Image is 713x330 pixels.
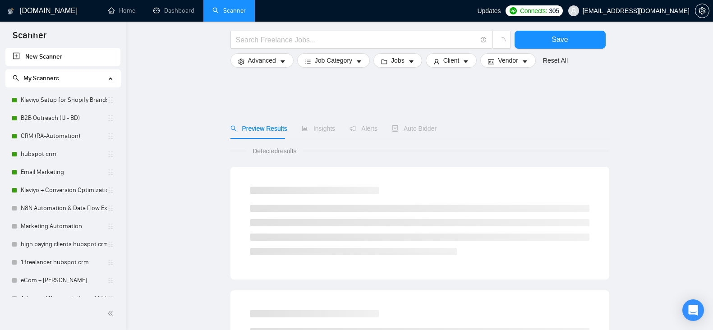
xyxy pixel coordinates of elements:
[8,4,14,18] img: logo
[212,7,246,14] a: searchScanner
[107,223,114,230] span: holder
[5,109,120,127] li: B2B Outreach (IJ - BD)
[21,253,107,271] a: 1 freelancer hubspot crm
[107,151,114,158] span: holder
[5,253,120,271] li: 1 freelancer hubspot crm
[23,74,59,82] span: My Scanners
[5,48,120,66] li: New Scanner
[21,235,107,253] a: high paying clients hubspot crm
[238,58,244,65] span: setting
[350,125,356,132] span: notification
[107,187,114,194] span: holder
[463,58,469,65] span: caret-down
[682,299,704,321] div: Open Intercom Messenger
[230,53,294,68] button: settingAdvancedcaret-down
[107,133,114,140] span: holder
[280,58,286,65] span: caret-down
[107,96,114,104] span: holder
[230,125,287,132] span: Preview Results
[5,289,120,307] li: Advanced Segmentation + A/B Testing in Klaviyo
[5,163,120,181] li: Email Marketing
[107,259,114,266] span: holder
[248,55,276,65] span: Advanced
[315,55,352,65] span: Job Category
[392,125,398,132] span: robot
[5,181,120,199] li: Klaviyo + Conversion Optimization
[695,7,709,14] a: setting
[480,53,535,68] button: idcardVendorcaret-down
[305,58,311,65] span: bars
[107,277,114,284] span: holder
[107,169,114,176] span: holder
[107,295,114,302] span: holder
[21,271,107,289] a: eCom + [PERSON_NAME]
[5,29,54,48] span: Scanner
[497,37,506,45] span: loading
[477,7,501,14] span: Updates
[21,91,107,109] a: Klaviyo Setup for Shopify Brands
[543,55,568,65] a: Reset All
[570,8,577,14] span: user
[381,58,387,65] span: folder
[107,241,114,248] span: holder
[392,125,437,132] span: Auto Bidder
[443,55,460,65] span: Client
[302,125,308,132] span: area-chart
[230,125,237,132] span: search
[13,75,19,81] span: search
[236,34,477,46] input: Search Freelance Jobs...
[695,4,709,18] button: setting
[5,199,120,217] li: N8N Automation & Data Flow Expert
[13,74,59,82] span: My Scanners
[13,48,113,66] a: New Scanner
[21,109,107,127] a: B2B Outreach (IJ - BD)
[5,127,120,145] li: CRM (RA-Automation)
[498,55,518,65] span: Vendor
[488,58,494,65] span: idcard
[21,181,107,199] a: Klaviyo + Conversion Optimization
[549,6,559,16] span: 305
[107,115,114,122] span: holder
[21,145,107,163] a: hubspot crm
[302,125,335,132] span: Insights
[153,7,194,14] a: dashboardDashboard
[5,145,120,163] li: hubspot crm
[426,53,477,68] button: userClientcaret-down
[107,309,116,318] span: double-left
[481,37,487,43] span: info-circle
[520,6,547,16] span: Connects:
[5,217,120,235] li: Marketing Automation
[246,146,303,156] span: Detected results
[350,125,377,132] span: Alerts
[433,58,440,65] span: user
[391,55,405,65] span: Jobs
[408,58,414,65] span: caret-down
[21,163,107,181] a: Email Marketing
[515,31,606,49] button: Save
[297,53,370,68] button: barsJob Categorycaret-down
[21,199,107,217] a: N8N Automation & Data Flow Expert
[356,58,362,65] span: caret-down
[21,217,107,235] a: Marketing Automation
[510,7,517,14] img: upwork-logo.png
[107,205,114,212] span: holder
[5,91,120,109] li: Klaviyo Setup for Shopify Brands
[5,235,120,253] li: high paying clients hubspot crm
[522,58,528,65] span: caret-down
[108,7,135,14] a: homeHome
[5,271,120,289] li: eCom + Klaviyo ROI
[21,127,107,145] a: CRM (RA-Automation)
[21,289,107,307] a: Advanced Segmentation + A/B Testing in Klaviyo
[373,53,422,68] button: folderJobscaret-down
[552,34,568,45] span: Save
